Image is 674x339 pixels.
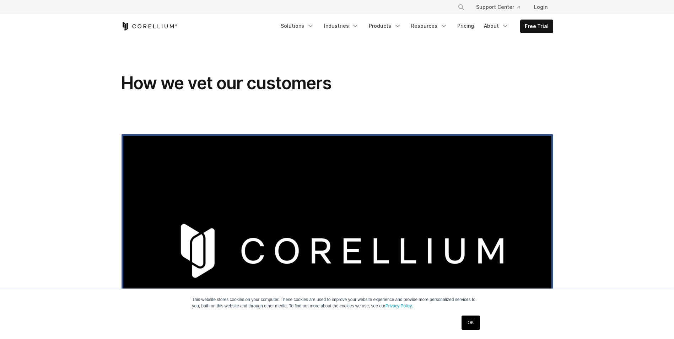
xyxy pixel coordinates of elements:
a: Privacy Policy. [385,303,413,308]
a: OK [462,316,480,330]
a: Login [528,1,553,14]
a: Free Trial [521,20,553,33]
a: Pricing [453,20,478,32]
a: Support Center [470,1,525,14]
button: Search [455,1,468,14]
a: Corellium Home [121,22,178,31]
a: About [480,20,513,32]
a: Industries [320,20,363,32]
div: Navigation Menu [449,1,553,14]
div: Navigation Menu [276,20,553,33]
p: This website stores cookies on your computer. These cookies are used to improve your website expe... [192,296,482,309]
a: Resources [407,20,452,32]
a: Solutions [276,20,318,32]
span: How we vet our customers [121,72,332,93]
a: Products [365,20,405,32]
